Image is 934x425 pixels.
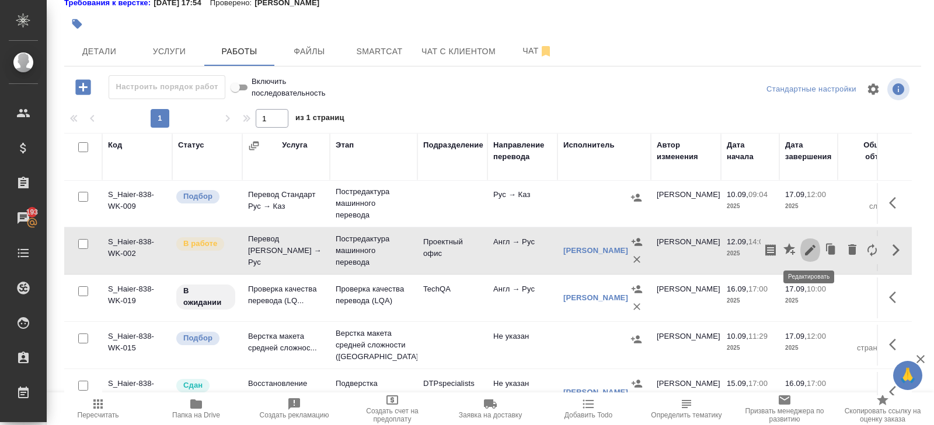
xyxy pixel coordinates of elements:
[102,278,172,318] td: S_Haier-838-WK-019
[175,331,236,346] div: Можно подбирать исполнителей
[834,392,932,425] button: Скопировать ссылку на оценку заказа
[727,201,773,212] p: 2025
[785,295,832,307] p: 2025
[628,189,645,206] button: Назначить
[727,332,748,340] p: 10.09,
[78,411,119,419] span: Пересчитать
[748,237,768,246] p: 14:00
[350,407,434,423] span: Создать счет на предоплату
[764,80,859,99] div: split button
[785,139,832,163] div: Дата завершения
[844,331,890,342] p: 0
[862,236,882,264] button: Заменить
[563,388,628,396] a: [PERSON_NAME]
[423,139,483,151] div: Подразделение
[102,230,172,271] td: S_Haier-838-WK-002
[281,44,337,59] span: Файлы
[657,139,715,163] div: Автор изменения
[785,342,832,354] p: 2025
[487,372,557,413] td: Не указан
[651,230,721,271] td: [PERSON_NAME]
[242,325,330,366] td: Верстка макета средней сложнос...
[19,206,46,218] span: 193
[842,236,862,264] button: Удалить
[761,236,780,264] button: Скопировать мини-бриф
[637,392,736,425] button: Определить тематику
[102,183,172,224] td: S_Haier-838-WK-009
[882,189,910,217] button: Здесь прячутся важные кнопки
[807,379,826,388] p: 17:00
[785,284,807,293] p: 17.09,
[183,191,212,202] p: Подбор
[898,363,918,388] span: 🙏
[563,139,615,151] div: Исполнитель
[844,389,890,401] p: страница
[651,411,722,419] span: Определить тематику
[727,379,748,388] p: 15.09,
[736,392,834,425] button: Призвать менеджера по развитию
[252,76,336,99] span: Включить последовательность
[351,44,407,59] span: Smartcat
[178,139,204,151] div: Статус
[628,298,646,315] button: Удалить
[882,283,910,311] button: Здесь прячутся важные кнопки
[242,372,330,413] td: Восстановление сложного макета...
[242,278,330,318] td: Проверка качества перевода (LQ...
[64,11,90,37] button: Добавить тэг
[417,230,487,271] td: Проектный офис
[493,139,552,163] div: Направление перевода
[487,278,557,318] td: Англ → Рус
[183,332,212,344] p: Подбор
[336,328,412,363] p: Верстка макета средней сложности ([GEOGRAPHIC_DATA]...
[282,139,307,151] div: Услуга
[727,389,773,401] p: 2025
[175,236,236,252] div: Исполнитель выполняет работу
[539,44,553,58] svg: Отписаться
[242,183,330,224] td: Перевод Стандарт Рус → Каз
[336,186,412,221] p: Постредактура машинного перевода
[727,139,773,163] div: Дата начала
[248,140,260,152] button: Сгруппировать
[628,331,645,348] button: Назначить
[336,233,412,268] p: Постредактура машинного перевода
[727,295,773,307] p: 2025
[487,183,557,224] td: Рус → Каз
[807,190,826,199] p: 12:00
[651,325,721,366] td: [PERSON_NAME]
[748,190,768,199] p: 09:04
[172,411,220,419] span: Папка на Drive
[487,325,557,366] td: Не указан
[785,379,807,388] p: 16.09,
[628,233,646,251] button: Назначить
[748,284,768,293] p: 17:00
[175,283,236,311] div: Исполнитель назначен, приступать к работе пока рано
[183,285,228,308] p: В ожидании
[336,139,354,151] div: Этап
[563,293,628,302] a: [PERSON_NAME]
[844,283,890,295] p: 0,5
[727,284,748,293] p: 16.09,
[841,407,925,423] span: Скопировать ссылку на оценку заказа
[859,75,887,103] span: Настроить таблицу
[564,411,612,419] span: Добавить Todo
[651,183,721,224] td: [PERSON_NAME]
[785,332,807,340] p: 17.09,
[336,378,412,389] p: Подверстка
[108,139,122,151] div: Код
[882,236,910,264] button: Скрыть кнопки
[628,375,646,392] button: Назначить
[807,284,826,293] p: 10:00
[563,246,628,255] a: [PERSON_NAME]
[887,78,912,100] span: Посмотреть информацию
[211,44,267,59] span: Работы
[459,411,522,419] span: Заявка на доставку
[893,361,922,390] button: 🙏
[807,332,826,340] p: 12:00
[651,372,721,413] td: [PERSON_NAME]
[727,248,773,259] p: 2025
[844,378,890,389] p: 33
[628,280,646,298] button: Назначить
[748,379,768,388] p: 17:00
[882,331,910,359] button: Здесь прячутся важные кнопки
[67,75,99,99] button: Добавить работу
